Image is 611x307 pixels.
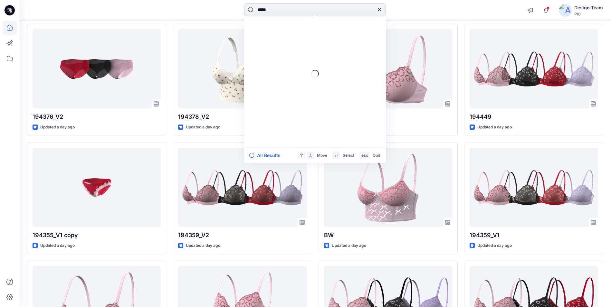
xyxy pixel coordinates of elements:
[470,112,598,121] p: 194449
[574,12,603,16] div: PIC
[33,29,161,108] a: 194376_V2
[324,148,452,227] a: BW
[186,124,220,131] p: Updated a day ago
[33,148,161,227] a: 194355_V1 copy
[324,112,452,121] p: 194363_V2
[324,29,452,108] a: 194363_V2
[470,29,598,108] a: 194449
[178,29,306,108] a: 194378_V2
[477,242,512,249] p: Updated a day ago
[361,152,368,159] p: esc
[477,124,512,131] p: Updated a day ago
[324,231,452,240] p: BW
[317,152,327,159] p: Move
[178,148,306,227] a: 194359_V2
[373,152,380,159] p: Quit
[178,231,306,240] p: 194359_V2
[33,112,161,121] p: 194376_V2
[40,124,75,131] p: Updated a day ago
[186,242,220,249] p: Updated a day ago
[332,242,366,249] p: Updated a day ago
[178,112,306,121] p: 194378_V2
[343,152,354,159] p: Select
[559,4,572,17] img: avatar
[249,152,285,159] button: All Results
[40,242,75,249] p: Updated a day ago
[574,4,603,12] div: Design Team
[470,231,598,240] p: 194359_V1
[470,148,598,227] a: 194359_V1
[33,231,161,240] p: 194355_V1 copy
